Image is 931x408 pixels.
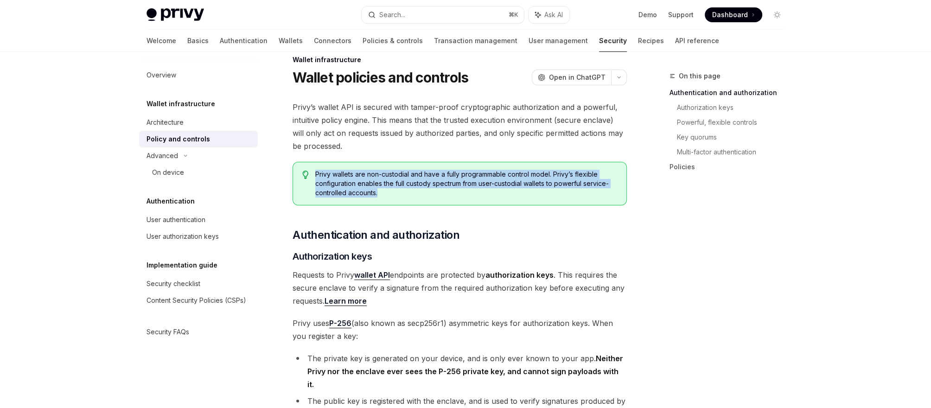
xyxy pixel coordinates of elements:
[302,171,309,179] svg: Tip
[147,30,176,52] a: Welcome
[705,7,762,22] a: Dashboard
[293,55,627,64] div: Wallet infrastructure
[293,101,627,153] span: Privy’s wallet API is secured with tamper-proof cryptographic authorization and a powerful, intui...
[293,228,459,242] span: Authentication and authorization
[677,100,792,115] a: Authorization keys
[712,10,748,19] span: Dashboard
[220,30,268,52] a: Authentication
[139,211,258,228] a: User authentication
[379,9,405,20] div: Search...
[529,6,569,23] button: Ask AI
[147,70,176,81] div: Overview
[293,317,627,343] span: Privy uses (also known as secp256r1) asymmetric keys for authorization keys. When you register a ...
[147,326,189,338] div: Security FAQs
[677,130,792,145] a: Key quorums
[770,7,784,22] button: Toggle dark mode
[485,270,554,280] strong: authorization keys
[147,196,195,207] h5: Authentication
[675,30,719,52] a: API reference
[679,70,721,82] span: On this page
[147,214,205,225] div: User authentication
[529,30,588,52] a: User management
[670,85,792,100] a: Authentication and authorization
[434,30,517,52] a: Transaction management
[147,278,200,289] div: Security checklist
[532,70,611,85] button: Open in ChatGPT
[147,295,246,306] div: Content Security Policies (CSPs)
[549,73,606,82] span: Open in ChatGPT
[315,170,617,198] span: Privy wallets are non-custodial and have a fully programmable control model. Privy’s flexible con...
[354,270,390,280] a: wallet API
[599,30,627,52] a: Security
[139,114,258,131] a: Architecture
[187,30,209,52] a: Basics
[147,117,184,128] div: Architecture
[139,164,258,181] a: On device
[293,69,468,86] h1: Wallet policies and controls
[147,134,210,145] div: Policy and controls
[147,98,215,109] h5: Wallet infrastructure
[293,268,627,307] span: Requests to Privy endpoints are protected by . This requires the secure enclave to verify a signa...
[362,6,524,23] button: Search...⌘K
[147,231,219,242] div: User authorization keys
[293,352,627,391] li: The private key is generated on your device, and is only ever known to your app.
[668,10,694,19] a: Support
[670,159,792,174] a: Policies
[139,228,258,245] a: User authorization keys
[638,30,664,52] a: Recipes
[638,10,657,19] a: Demo
[677,115,792,130] a: Powerful, flexible controls
[139,67,258,83] a: Overview
[152,167,184,178] div: On device
[363,30,423,52] a: Policies & controls
[139,131,258,147] a: Policy and controls
[307,354,623,389] strong: Neither Privy nor the enclave ever sees the P-256 private key, and cannot sign payloads with it.
[677,145,792,159] a: Multi-factor authentication
[139,324,258,340] a: Security FAQs
[147,150,178,161] div: Advanced
[139,292,258,309] a: Content Security Policies (CSPs)
[139,275,258,292] a: Security checklist
[314,30,351,52] a: Connectors
[147,260,217,271] h5: Implementation guide
[325,296,367,306] a: Learn more
[544,10,563,19] span: Ask AI
[147,8,204,21] img: light logo
[279,30,303,52] a: Wallets
[293,250,372,263] span: Authorization keys
[329,319,351,328] a: P-256
[509,11,518,19] span: ⌘ K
